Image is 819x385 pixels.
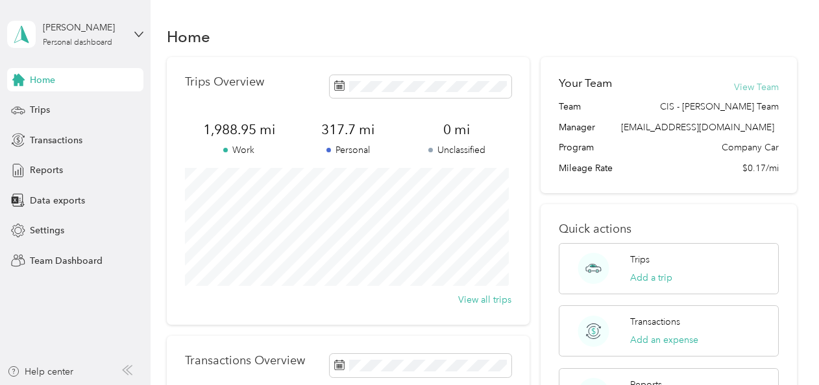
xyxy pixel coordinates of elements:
[559,222,778,236] p: Quick actions
[722,141,779,154] span: Company Car
[630,315,680,329] p: Transactions
[630,271,672,285] button: Add a trip
[660,100,779,113] span: CIS - [PERSON_NAME] Team
[30,254,103,268] span: Team Dashboard
[185,121,294,139] span: 1,988.95 mi
[630,333,698,347] button: Add an expense
[559,121,595,134] span: Manager
[621,122,774,133] span: [EMAIL_ADDRESS][DOMAIN_NAME]
[30,194,85,207] span: Data exports
[559,161,613,175] span: Mileage Rate
[559,75,612,91] h2: Your Team
[559,141,594,154] span: Program
[559,100,581,113] span: Team
[630,253,650,266] p: Trips
[43,21,124,34] div: [PERSON_NAME]
[30,134,82,147] span: Transactions
[402,143,511,157] p: Unclassified
[746,312,819,385] iframe: Everlance-gr Chat Button Frame
[458,293,511,307] button: View all trips
[30,163,63,177] span: Reports
[293,143,402,157] p: Personal
[30,224,64,237] span: Settings
[185,75,264,89] p: Trips Overview
[185,143,294,157] p: Work
[43,39,112,47] div: Personal dashboard
[30,73,55,87] span: Home
[293,121,402,139] span: 317.7 mi
[185,354,305,367] p: Transactions Overview
[167,30,210,43] h1: Home
[7,365,73,379] button: Help center
[30,103,50,117] span: Trips
[742,161,779,175] span: $0.17/mi
[402,121,511,139] span: 0 mi
[734,80,779,94] button: View Team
